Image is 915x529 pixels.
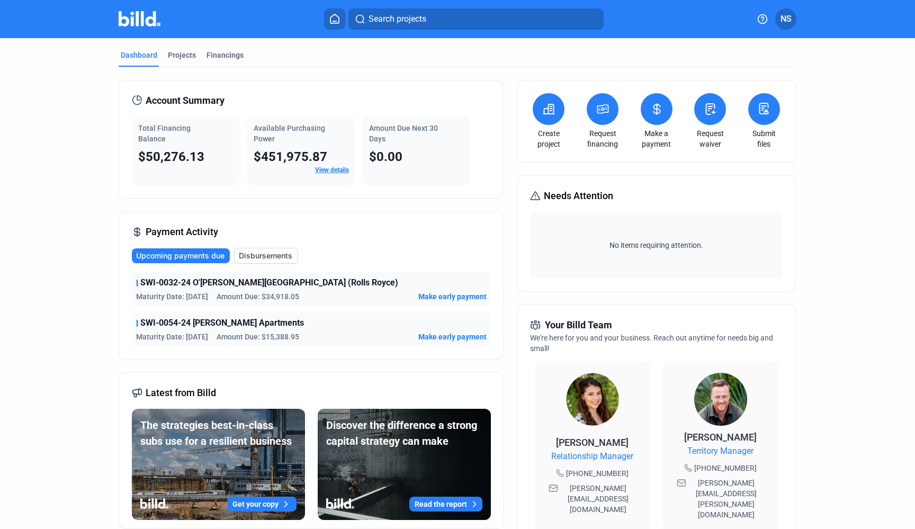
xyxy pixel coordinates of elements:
span: Relationship Manager [551,450,633,463]
img: Territory Manager [694,373,747,426]
span: NS [781,13,792,25]
button: Get your copy [227,497,297,512]
span: Maturity Date: [DATE] [136,331,208,342]
button: Upcoming payments due [132,248,230,263]
span: [PERSON_NAME][EMAIL_ADDRESS][PERSON_NAME][DOMAIN_NAME] [688,478,765,520]
span: Amount Due: $15,388.95 [217,331,299,342]
div: The strategies best-in-class subs use for a resilient business [140,417,297,449]
div: Discover the difference a strong capital strategy can make [326,417,482,449]
button: Disbursements [234,248,298,264]
span: Latest from Billd [146,385,216,400]
button: Search projects [348,8,604,30]
span: Territory Manager [687,445,753,458]
span: Total Financing Balance [138,124,191,143]
button: Make early payment [418,291,487,302]
img: Billd Company Logo [119,11,160,26]
span: Maturity Date: [DATE] [136,291,208,302]
span: $50,276.13 [138,149,204,164]
span: [PHONE_NUMBER] [694,463,757,473]
span: Your Billd Team [545,318,612,333]
div: Dashboard [121,50,157,60]
span: [PERSON_NAME] [684,432,757,443]
img: Relationship Manager [566,373,619,426]
span: Available Purchasing Power [254,124,325,143]
span: [PERSON_NAME][EMAIL_ADDRESS][DOMAIN_NAME] [560,483,636,515]
a: View details [315,166,349,174]
span: Amount Due Next 30 Days [369,124,438,143]
span: SWI-0032-24 O'[PERSON_NAME][GEOGRAPHIC_DATA] (Rolls Royce) [140,276,398,289]
span: Account Summary [146,93,225,108]
span: Needs Attention [544,189,613,203]
a: Create project [530,128,567,149]
span: $0.00 [369,149,402,164]
span: No items requiring attention. [534,240,778,250]
span: Payment Activity [146,225,218,239]
span: $451,975.87 [254,149,327,164]
button: NS [775,8,796,30]
span: SWI-0054-24 [PERSON_NAME] Apartments [140,317,304,329]
a: Make a payment [638,128,675,149]
span: Amount Due: $34,918.05 [217,291,299,302]
span: Disbursements [239,250,292,261]
div: Financings [207,50,244,60]
button: Make early payment [418,331,487,342]
a: Request waiver [692,128,729,149]
a: Request financing [584,128,621,149]
span: [PHONE_NUMBER] [566,468,629,479]
button: Read the report [409,497,482,512]
span: [PERSON_NAME] [556,437,629,448]
span: Upcoming payments due [136,250,225,261]
a: Submit files [746,128,783,149]
span: We're here for you and your business. Reach out anytime for needs big and small! [530,334,773,353]
div: Projects [168,50,196,60]
span: Search projects [369,13,426,25]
